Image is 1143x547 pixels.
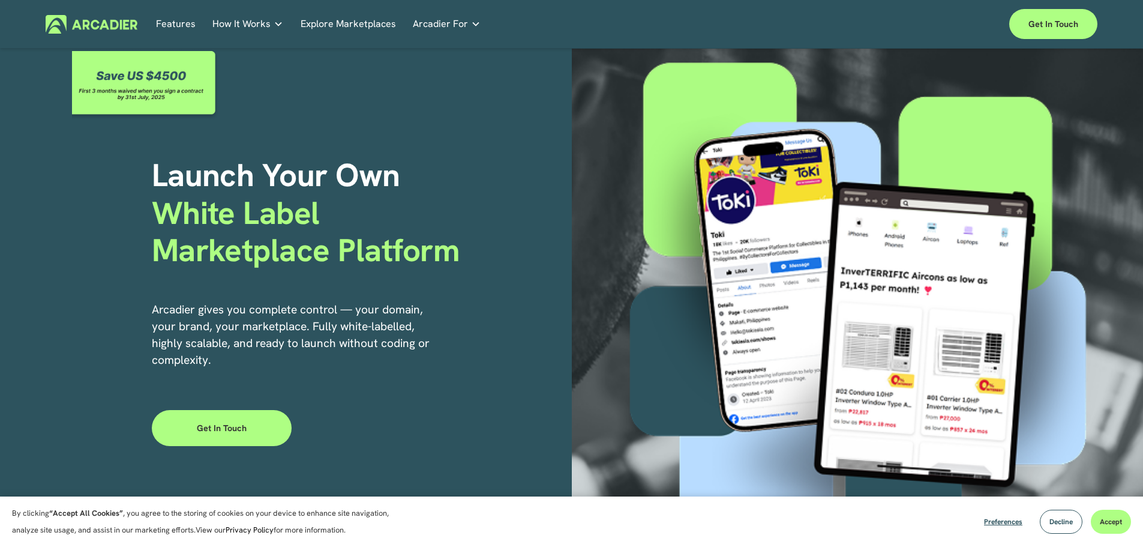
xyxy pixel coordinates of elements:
[301,15,396,34] a: Explore Marketplaces
[152,192,460,271] span: White Label Marketplace Platform
[413,15,481,34] a: folder dropdown
[152,157,572,269] h1: Launch Your Own
[12,505,402,539] p: By clicking , you agree to the storing of cookies on your device to enhance site navigation, anal...
[975,510,1031,534] button: Preferences
[152,301,432,369] p: Arcadier gives you complete control — your domain, your brand, your marketplace. Fully white-labe...
[1049,517,1073,527] span: Decline
[212,15,283,34] a: folder dropdown
[413,16,468,32] span: Arcadier For
[1083,489,1143,547] iframe: Chat Widget
[46,15,137,34] img: Arcadier
[152,410,292,446] a: Get in touch
[212,16,271,32] span: How It Works
[984,517,1022,527] span: Preferences
[226,525,274,535] a: Privacy Policy
[1040,510,1082,534] button: Decline
[49,508,123,518] strong: “Accept All Cookies”
[1009,9,1097,39] a: Get in touch
[156,15,196,34] a: Features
